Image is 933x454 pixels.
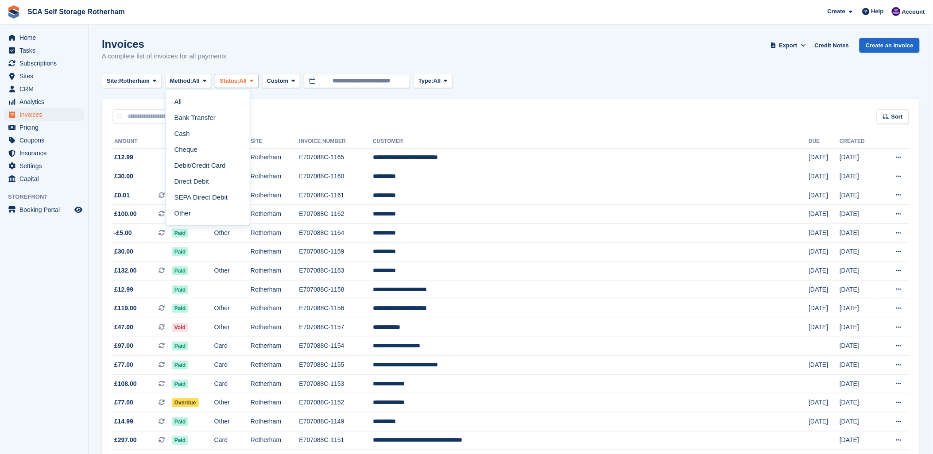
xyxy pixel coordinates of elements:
[299,337,373,356] td: E707088C-1154
[114,435,137,445] span: £297.00
[114,360,133,369] span: £77.00
[220,77,239,85] span: Status:
[251,262,299,281] td: Rotherham
[102,74,162,88] button: Site: Rotherham
[214,337,251,356] td: Card
[169,126,246,142] a: Cash
[251,299,299,318] td: Rotherham
[172,417,188,426] span: Paid
[299,167,373,186] td: E707088C-1160
[809,167,840,186] td: [DATE]
[73,204,84,215] a: Preview store
[114,247,133,256] span: £30.00
[214,224,251,243] td: Other
[251,280,299,299] td: Rotherham
[4,134,84,146] a: menu
[251,318,299,337] td: Rotherham
[19,160,73,172] span: Settings
[809,356,840,375] td: [DATE]
[214,318,251,337] td: Other
[114,379,137,389] span: £108.00
[902,8,925,16] span: Account
[840,412,879,431] td: [DATE]
[172,342,188,350] span: Paid
[192,77,200,85] span: All
[840,280,879,299] td: [DATE]
[299,280,373,299] td: E707088C-1158
[172,229,188,238] span: Paid
[4,108,84,121] a: menu
[373,135,809,149] th: Customer
[107,77,119,85] span: Site:
[19,108,73,121] span: Invoices
[102,51,227,62] p: A complete list of invoices for all payments
[4,31,84,44] a: menu
[811,38,852,53] a: Credit Notes
[172,380,188,389] span: Paid
[299,205,373,224] td: E707088C-1162
[24,4,128,19] a: SCA Self Storage Rotherham
[251,412,299,431] td: Rotherham
[840,242,879,262] td: [DATE]
[414,74,453,88] button: Type: All
[251,374,299,393] td: Rotherham
[19,83,73,95] span: CRM
[4,121,84,134] a: menu
[809,280,840,299] td: [DATE]
[172,247,188,256] span: Paid
[214,299,251,318] td: Other
[114,191,130,200] span: £0.01
[172,266,188,275] span: Paid
[165,74,212,88] button: Method: All
[251,393,299,412] td: Rotherham
[809,412,840,431] td: [DATE]
[4,83,84,95] a: menu
[809,262,840,281] td: [DATE]
[114,323,133,332] span: £47.00
[418,77,434,85] span: Type:
[299,412,373,431] td: E707088C-1149
[172,323,188,332] span: Void
[172,285,188,294] span: Paid
[809,186,840,205] td: [DATE]
[114,341,133,350] span: £97.00
[809,299,840,318] td: [DATE]
[859,38,920,53] a: Create an Invoice
[19,70,73,82] span: Sites
[114,228,132,238] span: -£5.00
[112,135,172,149] th: Amount
[114,417,133,426] span: £14.99
[299,262,373,281] td: E707088C-1163
[169,94,246,110] a: All
[299,299,373,318] td: E707088C-1156
[251,356,299,375] td: Rotherham
[4,44,84,57] a: menu
[214,412,251,431] td: Other
[4,70,84,82] a: menu
[172,361,188,369] span: Paid
[809,135,840,149] th: Due
[828,7,845,16] span: Create
[840,356,879,375] td: [DATE]
[299,374,373,393] td: E707088C-1153
[170,77,193,85] span: Method:
[840,148,879,167] td: [DATE]
[4,147,84,159] a: menu
[172,398,199,407] span: Overdue
[4,204,84,216] a: menu
[214,393,251,412] td: Other
[114,285,133,294] span: £12.99
[19,57,73,69] span: Subscriptions
[214,431,251,450] td: Card
[809,224,840,243] td: [DATE]
[299,135,373,149] th: Invoice Number
[251,148,299,167] td: Rotherham
[299,431,373,450] td: E707088C-1151
[262,74,300,88] button: Custom
[169,206,246,222] a: Other
[840,135,879,149] th: Created
[871,7,884,16] span: Help
[840,337,879,356] td: [DATE]
[299,393,373,412] td: E707088C-1152
[172,436,188,445] span: Paid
